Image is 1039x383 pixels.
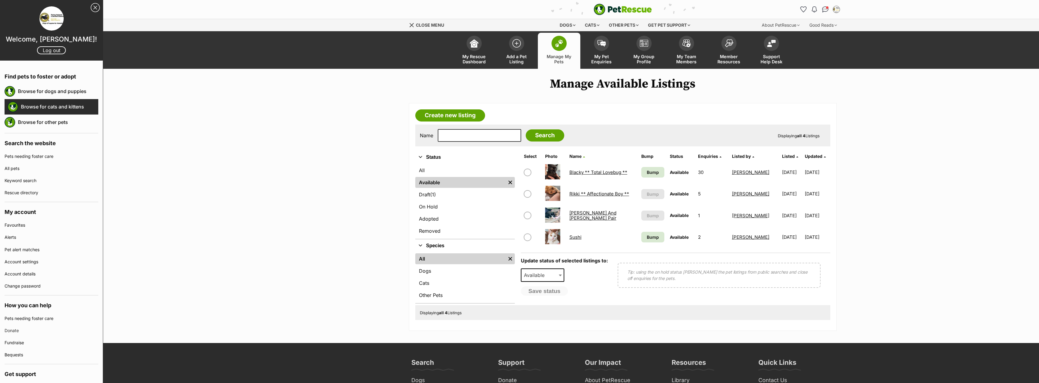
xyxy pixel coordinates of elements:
span: Bump [647,212,659,219]
a: Account details [5,268,98,280]
label: Update status of selected listings to: [521,258,608,264]
label: Name [420,133,433,138]
span: Manage My Pets [545,54,573,64]
span: Available [521,271,551,279]
td: 2 [696,227,729,248]
button: Save status [521,286,568,296]
button: Status [415,153,515,161]
span: Listed [782,154,795,159]
button: Bump [641,211,664,221]
td: [DATE] [805,162,829,183]
img: petrescue logo [8,102,18,112]
a: All [415,253,506,264]
a: Adopted [415,213,515,224]
a: Keyword search [5,175,98,187]
a: Listed [782,154,798,159]
a: All [415,165,515,176]
a: Conversations [821,5,830,14]
span: Bump [647,191,659,197]
a: [PERSON_NAME] [732,191,769,197]
a: Remove filter [506,177,515,188]
a: Listed by [732,154,754,159]
a: Available [415,177,506,188]
p: Tip: using the on hold status [PERSON_NAME] the pet listings from public searches and close off e... [627,269,811,281]
td: 1 [696,205,729,226]
div: Other pets [605,19,643,31]
a: Rikki ** Affectionate Boy ** [569,191,629,197]
span: Member Resources [715,54,743,64]
strong: all 4 [439,310,447,315]
a: [PERSON_NAME] [732,234,769,240]
h3: Search [411,358,434,370]
a: Cats [415,278,515,288]
span: My Group Profile [630,54,658,64]
a: Close Sidebar [91,3,100,12]
img: team-members-icon-5396bd8760b3fe7c0b43da4ab00e1e3bb1a5d9ba89233759b79545d2d3fc5d0d.svg [682,39,691,47]
a: Pets needing foster care [5,150,98,162]
button: Bump [641,189,664,199]
a: Alerts [5,231,98,243]
a: All pets [5,162,98,175]
td: [DATE] [780,227,804,248]
span: Available [521,268,565,282]
img: group-profile-icon-3fa3cf56718a62981997c0bc7e787c4b2cf8bcc04b72c1350f741eb67cf2f40e.svg [640,40,648,47]
span: My Team Members [673,54,700,64]
h4: Find pets to foster or adopt [5,67,98,84]
td: 30 [696,162,729,183]
img: manage-my-pets-icon-02211641906a0b7f246fdf0571729dbe1e7629f14944591b6c1af311fb30b64b.svg [555,39,563,47]
span: Displaying Listings [420,310,462,315]
a: Bump [641,232,664,242]
td: [DATE] [805,227,829,248]
a: Favourites [5,219,98,231]
span: (1) [430,191,436,198]
span: Bump [647,234,659,240]
span: Available [670,170,689,175]
button: Notifications [810,5,819,14]
img: help-desk-icon-fdf02630f3aa405de69fd3d07c3f3aa587a6932b1a1747fa1d2bba05be0121f9.svg [767,40,776,47]
h3: Support [498,358,525,370]
div: Good Reads [805,19,841,31]
ul: Account quick links [799,5,841,14]
img: add-pet-listing-icon-0afa8454b4691262ce3f59096e99ab1cd57d4a30225e0717b998d2c9b9846f56.svg [512,39,521,48]
a: Bump [641,167,664,178]
a: Fundraise [5,337,98,349]
span: Bump [647,169,659,175]
img: profile image [39,6,64,31]
span: Listed by [732,154,751,159]
a: My Group Profile [623,33,665,69]
a: Menu [409,19,448,30]
span: My Pet Enquiries [588,54,615,64]
h4: My account [5,202,98,219]
span: My Rescue Dashboard [460,54,488,64]
div: Cats [581,19,604,31]
a: Pets needing foster care [5,312,98,325]
a: Sushi [569,234,582,240]
a: Manage My Pets [538,33,580,69]
strong: all 4 [797,133,805,138]
a: Browse for cats and kittens [21,100,98,113]
span: Displaying Listings [778,133,820,138]
div: Species [415,252,515,303]
img: petrescue logo [5,117,15,128]
a: Name [569,154,585,159]
td: [DATE] [805,205,829,226]
td: 5 [696,183,729,204]
span: Add a Pet Listing [503,54,530,64]
button: Species [415,242,515,250]
a: Browse for other pets [18,116,98,128]
a: [PERSON_NAME] [732,213,769,218]
a: Account settings [5,256,98,268]
span: Updated [805,154,822,159]
a: [PERSON_NAME] [732,169,769,175]
span: Available [670,191,689,196]
a: My Pet Enquiries [580,33,623,69]
a: Remove filter [506,253,515,264]
img: Merna Karam profile pic [833,6,839,12]
a: [PERSON_NAME] And [PERSON_NAME] Pair [569,210,616,221]
td: [DATE] [780,183,804,204]
a: Removed [415,225,515,236]
th: Photo [543,152,566,161]
a: Pet alert matches [5,244,98,256]
div: Get pet support [644,19,694,31]
a: Donate [5,325,98,337]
